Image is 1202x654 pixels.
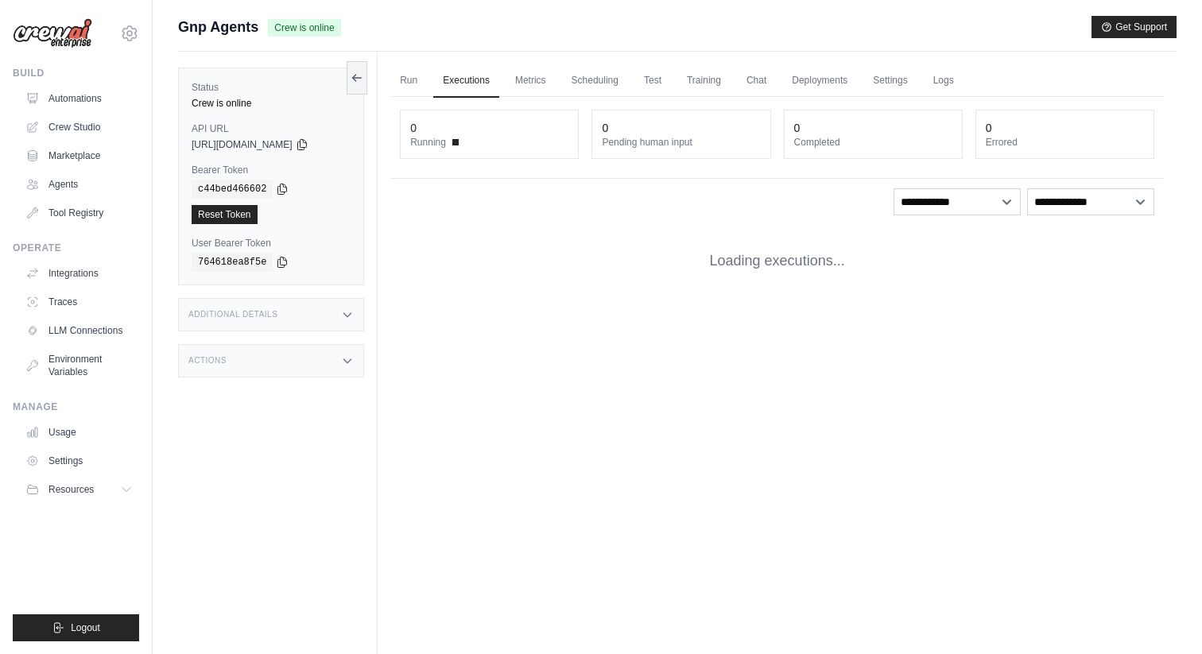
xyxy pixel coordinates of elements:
[19,289,139,315] a: Traces
[19,200,139,226] a: Tool Registry
[863,64,917,98] a: Settings
[13,18,92,48] img: Logo
[19,172,139,197] a: Agents
[924,64,964,98] a: Logs
[390,225,1164,297] div: Loading executions...
[562,64,628,98] a: Scheduling
[19,420,139,445] a: Usage
[602,120,608,136] div: 0
[192,164,351,176] label: Bearer Token
[433,64,499,98] a: Executions
[48,483,94,496] span: Resources
[19,448,139,474] a: Settings
[19,477,139,502] button: Resources
[19,346,139,385] a: Environment Variables
[192,253,273,272] code: 764618ea8f5e
[986,136,1144,149] dt: Errored
[71,621,100,634] span: Logout
[410,136,446,149] span: Running
[192,138,293,151] span: [URL][DOMAIN_NAME]
[19,318,139,343] a: LLM Connections
[192,122,351,135] label: API URL
[19,143,139,168] a: Marketplace
[192,180,273,199] code: c44bed466602
[13,401,139,413] div: Manage
[19,114,139,140] a: Crew Studio
[794,136,952,149] dt: Completed
[13,67,139,79] div: Build
[188,310,277,319] h3: Additional Details
[13,242,139,254] div: Operate
[188,356,227,366] h3: Actions
[19,86,139,111] a: Automations
[410,120,417,136] div: 0
[737,64,776,98] a: Chat
[192,81,351,94] label: Status
[178,16,258,38] span: Gnp Agents
[390,64,427,98] a: Run
[19,261,139,286] a: Integrations
[192,237,351,250] label: User Bearer Token
[677,64,731,98] a: Training
[192,205,258,224] a: Reset Token
[506,64,556,98] a: Metrics
[986,120,992,136] div: 0
[13,614,139,641] button: Logout
[602,136,760,149] dt: Pending human input
[1091,16,1177,38] button: Get Support
[192,97,351,110] div: Crew is online
[782,64,857,98] a: Deployments
[634,64,671,98] a: Test
[268,19,340,37] span: Crew is online
[794,120,801,136] div: 0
